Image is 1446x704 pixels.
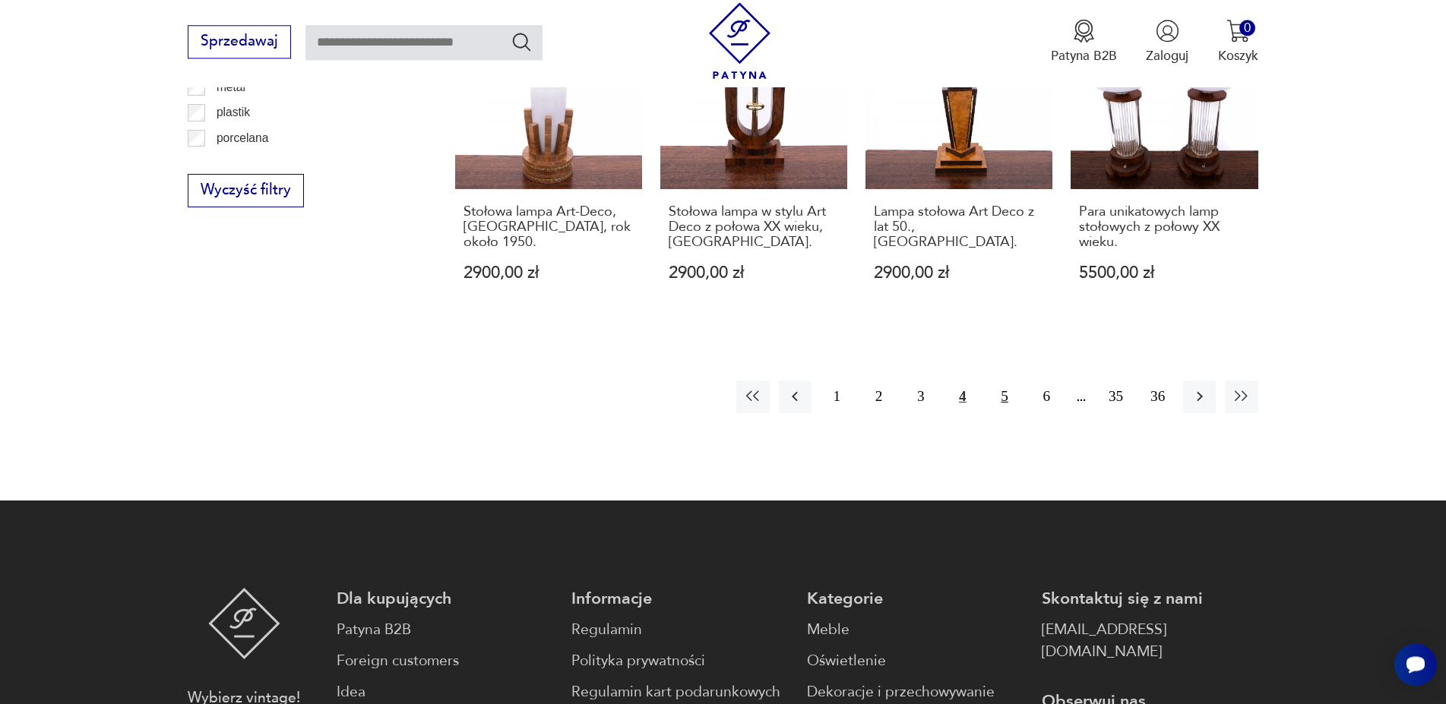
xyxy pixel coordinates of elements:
a: Regulamin [571,619,788,641]
h3: Stołowa lampa Art-Deco, [GEOGRAPHIC_DATA], rok około 1950. [464,204,634,251]
p: 2900,00 zł [669,265,840,281]
a: Regulamin kart podarunkowych [571,681,788,703]
a: Lampa stołowa Art Deco z lat 50., Polska.Lampa stołowa Art Deco z lat 50., [GEOGRAPHIC_DATA].2900... [865,2,1052,317]
button: 36 [1141,380,1174,413]
button: 35 [1100,380,1132,413]
img: Patyna - sklep z meblami i dekoracjami vintage [701,2,778,79]
button: 6 [1030,380,1063,413]
img: Ikona medalu [1072,19,1096,43]
p: porcelit [217,153,255,173]
button: Patyna B2B [1051,19,1117,65]
p: Zaloguj [1146,47,1188,65]
button: 3 [904,380,937,413]
h3: Stołowa lampa w stylu Art Deco z połowa XX wieku, [GEOGRAPHIC_DATA]. [669,204,840,251]
a: Sprzedawaj [188,36,290,49]
p: Dla kupujących [337,588,553,610]
a: Oświetlenie [807,650,1024,672]
p: 2900,00 zł [874,265,1045,281]
p: Patyna B2B [1051,47,1117,65]
img: Ikona koszyka [1226,19,1250,43]
a: Stołowa lampa w stylu Art Deco z połowa XX wieku, Polska.Stołowa lampa w stylu Art Deco z połowa ... [660,2,847,317]
a: Stołowa lampa Art-Deco, Polska, rok około 1950.Stołowa lampa Art-Deco, [GEOGRAPHIC_DATA], rok oko... [455,2,642,317]
img: Ikonka użytkownika [1156,19,1179,43]
h3: Lampa stołowa Art Deco z lat 50., [GEOGRAPHIC_DATA]. [874,204,1045,251]
button: Wyczyść filtry [188,174,303,207]
a: Idea [337,681,553,703]
iframe: Smartsupp widget button [1394,643,1437,686]
a: Patyna B2B [337,619,553,641]
p: porcelana [217,128,269,148]
a: Meble [807,619,1024,641]
p: Informacje [571,588,788,610]
img: Patyna - sklep z meblami i dekoracjami vintage [208,588,280,659]
p: 5500,00 zł [1079,265,1250,281]
button: 5 [989,380,1021,413]
a: Para unikatowych lamp stołowych z połowy XX wieku.Para unikatowych lamp stołowych z połowy XX wie... [1071,2,1258,317]
a: Polityka prywatności [571,650,788,672]
p: plastik [217,103,250,122]
div: 0 [1239,20,1255,36]
a: Ikona medaluPatyna B2B [1051,19,1117,65]
button: 1 [821,380,853,413]
p: Koszyk [1218,47,1258,65]
button: 0Koszyk [1218,19,1258,65]
button: Szukaj [511,30,533,52]
button: 4 [946,380,979,413]
a: Foreign customers [337,650,553,672]
button: 2 [862,380,895,413]
p: Kategorie [807,588,1024,610]
button: Sprzedawaj [188,25,290,58]
p: Skontaktuj się z nami [1042,588,1258,610]
a: Dekoracje i przechowywanie [807,681,1024,703]
button: Zaloguj [1146,19,1188,65]
p: 2900,00 zł [464,265,634,281]
h3: Para unikatowych lamp stołowych z połowy XX wieku. [1079,204,1250,251]
a: [EMAIL_ADDRESS][DOMAIN_NAME] [1042,619,1258,663]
